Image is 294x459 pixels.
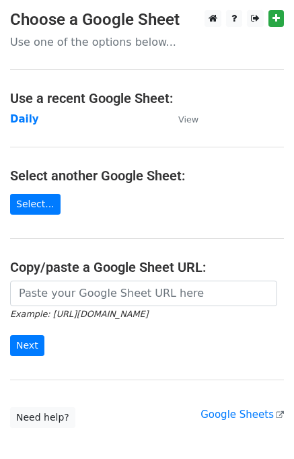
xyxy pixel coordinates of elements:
a: Select... [10,194,61,215]
small: View [178,114,198,125]
a: Need help? [10,407,75,428]
small: Example: [URL][DOMAIN_NAME] [10,309,148,319]
a: View [165,113,198,125]
p: Use one of the options below... [10,35,284,49]
h4: Use a recent Google Sheet: [10,90,284,106]
h4: Select another Google Sheet: [10,168,284,184]
h3: Choose a Google Sheet [10,10,284,30]
a: Google Sheets [200,409,284,421]
input: Paste your Google Sheet URL here [10,281,277,306]
input: Next [10,335,44,356]
h4: Copy/paste a Google Sheet URL: [10,259,284,275]
a: Daily [10,113,39,125]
